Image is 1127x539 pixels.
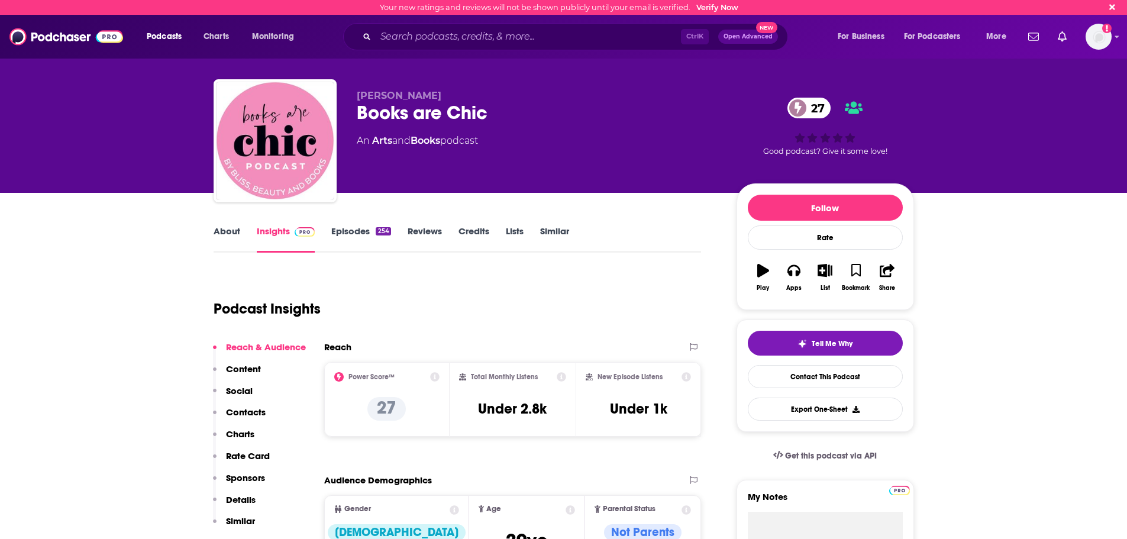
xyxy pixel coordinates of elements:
[244,27,309,46] button: open menu
[252,28,294,45] span: Monitoring
[812,339,852,348] span: Tell Me Why
[871,256,902,299] button: Share
[213,515,255,537] button: Similar
[213,494,256,516] button: Details
[764,441,887,470] a: Get this podcast via API
[978,27,1021,46] button: open menu
[486,505,501,513] span: Age
[344,505,371,513] span: Gender
[821,285,830,292] div: List
[226,494,256,505] p: Details
[357,134,478,148] div: An podcast
[226,406,266,418] p: Contacts
[603,505,655,513] span: Parental Status
[838,28,884,45] span: For Business
[786,285,802,292] div: Apps
[748,365,903,388] a: Contact This Podcast
[904,28,961,45] span: For Podcasters
[896,27,978,46] button: open menu
[809,256,840,299] button: List
[889,486,910,495] img: Podchaser Pro
[380,3,738,12] div: Your new ratings and reviews will not be shown publicly until your email is verified.
[471,373,538,381] h2: Total Monthly Listens
[226,450,270,461] p: Rate Card
[748,331,903,356] button: tell me why sparkleTell Me Why
[213,341,306,363] button: Reach & Audience
[376,227,390,235] div: 254
[478,400,547,418] h3: Under 2.8k
[213,472,265,494] button: Sponsors
[324,475,432,486] h2: Audience Demographics
[829,27,899,46] button: open menu
[226,472,265,483] p: Sponsors
[748,398,903,421] button: Export One-Sheet
[1102,24,1112,33] svg: Email not verified
[226,515,255,527] p: Similar
[724,34,773,40] span: Open Advanced
[372,135,392,146] a: Arts
[598,373,663,381] h2: New Episode Listens
[842,285,870,292] div: Bookmark
[408,225,442,253] a: Reviews
[138,27,197,46] button: open menu
[879,285,895,292] div: Share
[226,341,306,353] p: Reach & Audience
[748,195,903,221] button: Follow
[147,28,182,45] span: Podcasts
[392,135,411,146] span: and
[331,225,390,253] a: Episodes254
[756,22,777,33] span: New
[787,98,831,118] a: 27
[889,484,910,495] a: Pro website
[213,450,270,472] button: Rate Card
[1023,27,1044,47] a: Show notifications dropdown
[213,406,266,428] button: Contacts
[1086,24,1112,50] span: Logged in as celadonmarketing
[748,491,903,512] label: My Notes
[748,225,903,250] div: Rate
[681,29,709,44] span: Ctrl K
[226,385,253,396] p: Social
[763,147,887,156] span: Good podcast? Give it some love!
[797,339,807,348] img: tell me why sparkle
[354,23,799,50] div: Search podcasts, credits, & more...
[458,225,489,253] a: Credits
[196,27,236,46] a: Charts
[506,225,524,253] a: Lists
[226,363,261,375] p: Content
[799,98,831,118] span: 27
[357,90,441,101] span: [PERSON_NAME]
[785,451,877,461] span: Get this podcast via API
[226,428,254,440] p: Charts
[214,300,321,318] h1: Podcast Insights
[718,30,778,44] button: Open AdvancedNew
[748,256,779,299] button: Play
[295,227,315,237] img: Podchaser Pro
[367,397,406,421] p: 27
[1086,24,1112,50] button: Show profile menu
[257,225,315,253] a: InsightsPodchaser Pro
[9,25,123,48] img: Podchaser - Follow, Share and Rate Podcasts
[779,256,809,299] button: Apps
[213,363,261,385] button: Content
[1086,24,1112,50] img: User Profile
[214,225,240,253] a: About
[376,27,681,46] input: Search podcasts, credits, & more...
[216,82,334,200] img: Books are Chic
[213,428,254,450] button: Charts
[204,28,229,45] span: Charts
[1053,27,1071,47] a: Show notifications dropdown
[213,385,253,407] button: Social
[348,373,395,381] h2: Power Score™
[986,28,1006,45] span: More
[757,285,769,292] div: Play
[411,135,440,146] a: Books
[841,256,871,299] button: Bookmark
[324,341,351,353] h2: Reach
[696,3,738,12] a: Verify Now
[540,225,569,253] a: Similar
[737,90,914,163] div: 27Good podcast? Give it some love!
[610,400,667,418] h3: Under 1k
